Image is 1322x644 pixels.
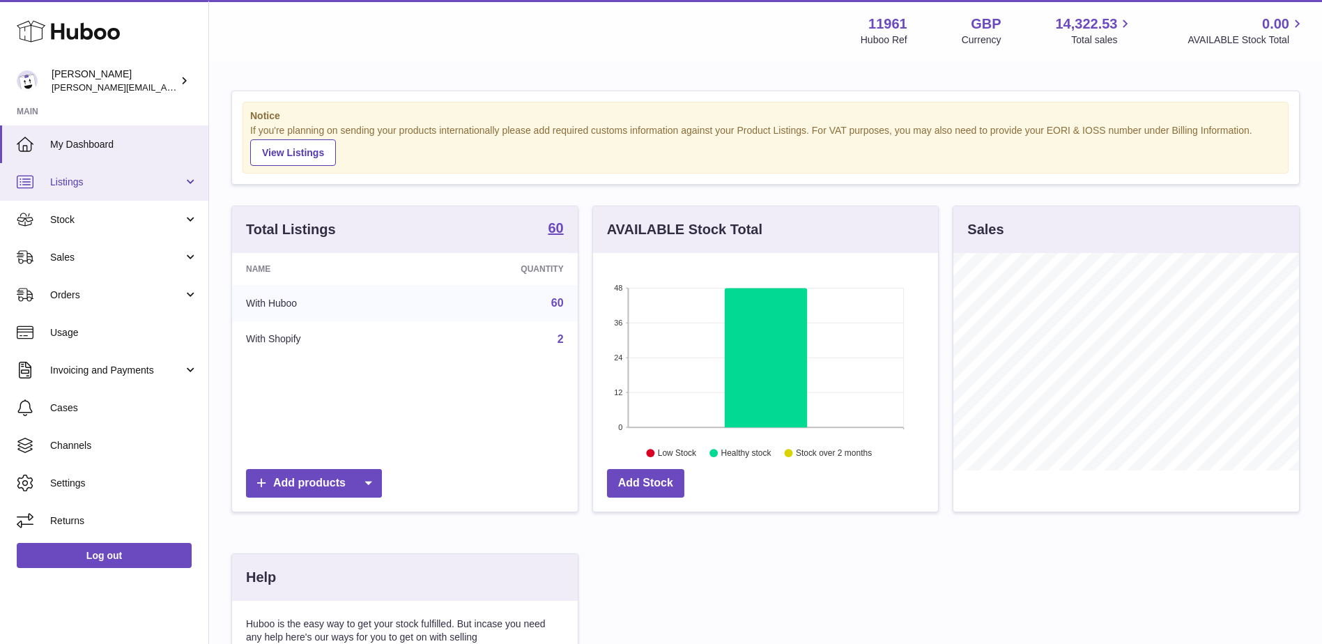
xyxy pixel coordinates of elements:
span: Listings [50,176,183,189]
h3: Total Listings [246,220,336,239]
text: 0 [618,423,622,431]
span: AVAILABLE Stock Total [1188,33,1305,47]
img: raghav@transformative.in [17,70,38,91]
span: Orders [50,289,183,302]
div: If you're planning on sending your products internationally please add required customs informati... [250,124,1281,166]
span: Returns [50,514,198,528]
text: 48 [614,284,622,292]
strong: Notice [250,109,1281,123]
a: 60 [548,221,563,238]
span: Settings [50,477,198,490]
span: Invoicing and Payments [50,364,183,377]
text: Healthy stock [721,448,771,458]
strong: 11961 [868,15,907,33]
span: 0.00 [1262,15,1289,33]
h3: Sales [967,220,1004,239]
div: Huboo Ref [861,33,907,47]
div: [PERSON_NAME] [52,68,177,94]
span: Stock [50,213,183,227]
a: Add products [246,469,382,498]
a: 14,322.53 Total sales [1055,15,1133,47]
td: With Huboo [232,285,418,321]
th: Quantity [418,253,577,285]
th: Name [232,253,418,285]
a: Log out [17,543,192,568]
span: Cases [50,401,198,415]
span: Channels [50,439,198,452]
a: Add Stock [607,469,684,498]
span: My Dashboard [50,138,198,151]
p: Huboo is the easy way to get your stock fulfilled. But incase you need any help here's our ways f... [246,618,564,644]
strong: GBP [971,15,1001,33]
text: 24 [614,353,622,362]
span: Total sales [1071,33,1133,47]
a: 0.00 AVAILABLE Stock Total [1188,15,1305,47]
h3: AVAILABLE Stock Total [607,220,762,239]
text: Stock over 2 months [796,448,872,458]
span: 14,322.53 [1055,15,1117,33]
span: [PERSON_NAME][EMAIL_ADDRESS][DOMAIN_NAME] [52,82,279,93]
span: Usage [50,326,198,339]
a: View Listings [250,139,336,166]
text: 12 [614,388,622,397]
div: Currency [962,33,1001,47]
td: With Shopify [232,321,418,358]
span: Sales [50,251,183,264]
strong: 60 [548,221,563,235]
text: 36 [614,319,622,327]
a: 2 [558,333,564,345]
text: Low Stock [658,448,697,458]
a: 60 [551,297,564,309]
h3: Help [246,568,276,587]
